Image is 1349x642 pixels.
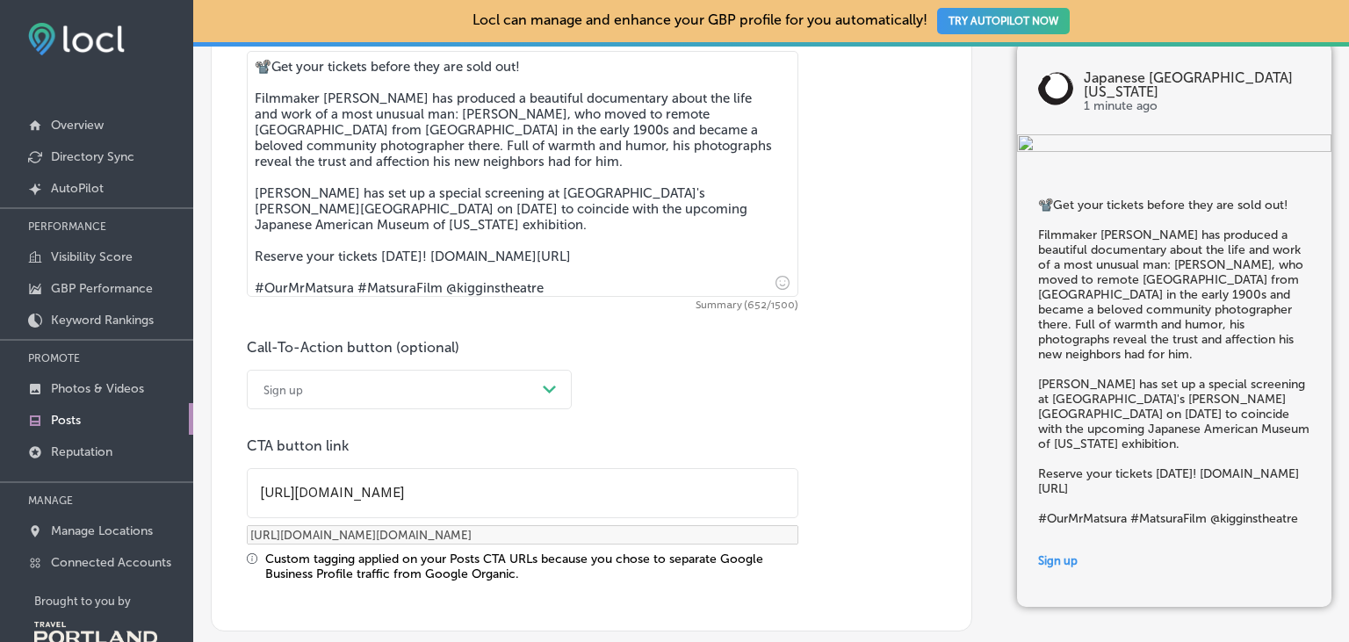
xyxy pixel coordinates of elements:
[51,313,154,328] p: Keyword Rankings
[51,118,104,133] p: Overview
[1084,99,1310,113] p: 1 minute ago
[1038,554,1078,567] span: Sign up
[51,444,112,459] p: Reputation
[265,552,798,581] div: Custom tagging applied on your Posts CTA URLs because you chose to separate Google Business Profi...
[28,23,125,55] img: fda3e92497d09a02dc62c9cd864e3231.png
[1084,71,1310,99] p: Japanese [GEOGRAPHIC_DATA][US_STATE]
[247,437,798,454] p: CTA button link
[1038,198,1310,526] h5: 📽️Get your tickets before they are sold out! Filmmaker [PERSON_NAME] has produced a beautiful doc...
[51,381,144,396] p: Photos & Videos
[51,249,133,264] p: Visibility Score
[247,339,459,356] label: Call-To-Action button (optional)
[1038,71,1073,106] img: logo
[34,595,193,608] p: Brought to you by
[51,281,153,296] p: GBP Performance
[51,413,81,428] p: Posts
[1017,134,1331,155] img: 408239ef-b52b-47a4-909c-c540dfa44b85
[51,149,134,164] p: Directory Sync
[51,523,153,538] p: Manage Locations
[937,8,1070,34] button: TRY AUTOPILOT NOW
[1038,543,1310,579] a: Sign up
[247,51,798,297] textarea: 📽️Get your tickets before they are sold out! Filmmaker [PERSON_NAME] has produced a beautiful doc...
[263,383,303,396] div: Sign up
[247,300,798,311] span: Summary (652/1500)
[768,271,790,293] span: Insert emoji
[51,555,171,570] p: Connected Accounts
[51,181,104,196] p: AutoPilot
